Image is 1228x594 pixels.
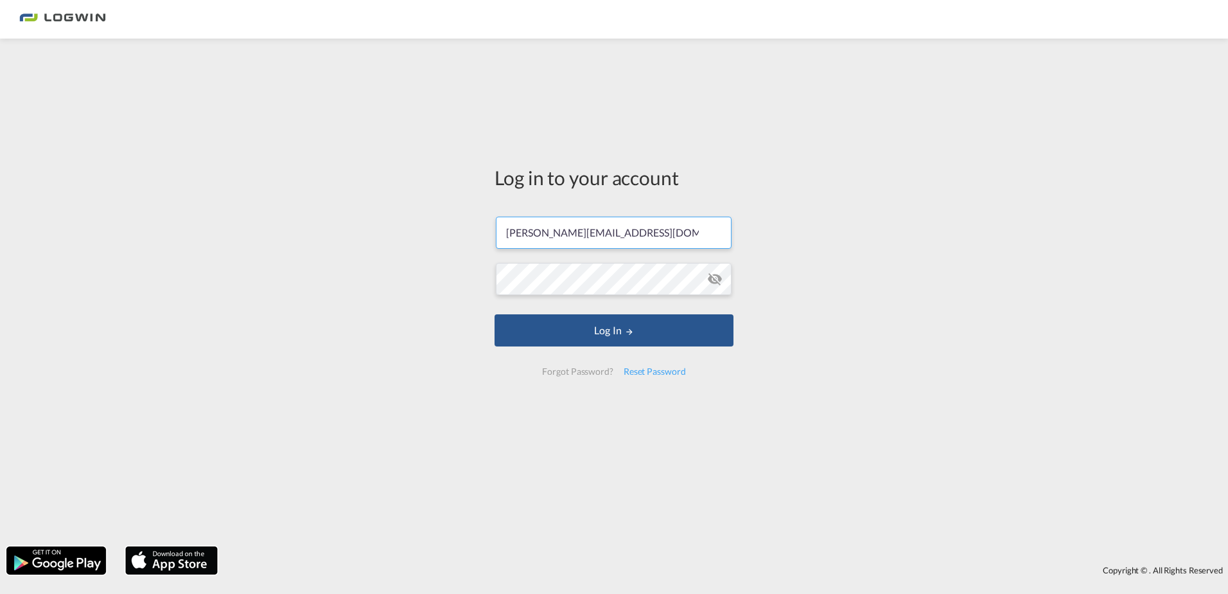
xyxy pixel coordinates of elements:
[707,271,723,287] md-icon: icon-eye-off
[496,217,732,249] input: Enter email/phone number
[618,360,691,383] div: Reset Password
[5,545,107,576] img: google.png
[495,164,733,191] div: Log in to your account
[124,545,219,576] img: apple.png
[537,360,618,383] div: Forgot Password?
[495,314,733,346] button: LOGIN
[224,559,1228,581] div: Copyright © . All Rights Reserved
[19,5,106,34] img: bc73a0e0d8c111efacd525e4c8ad7d32.png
